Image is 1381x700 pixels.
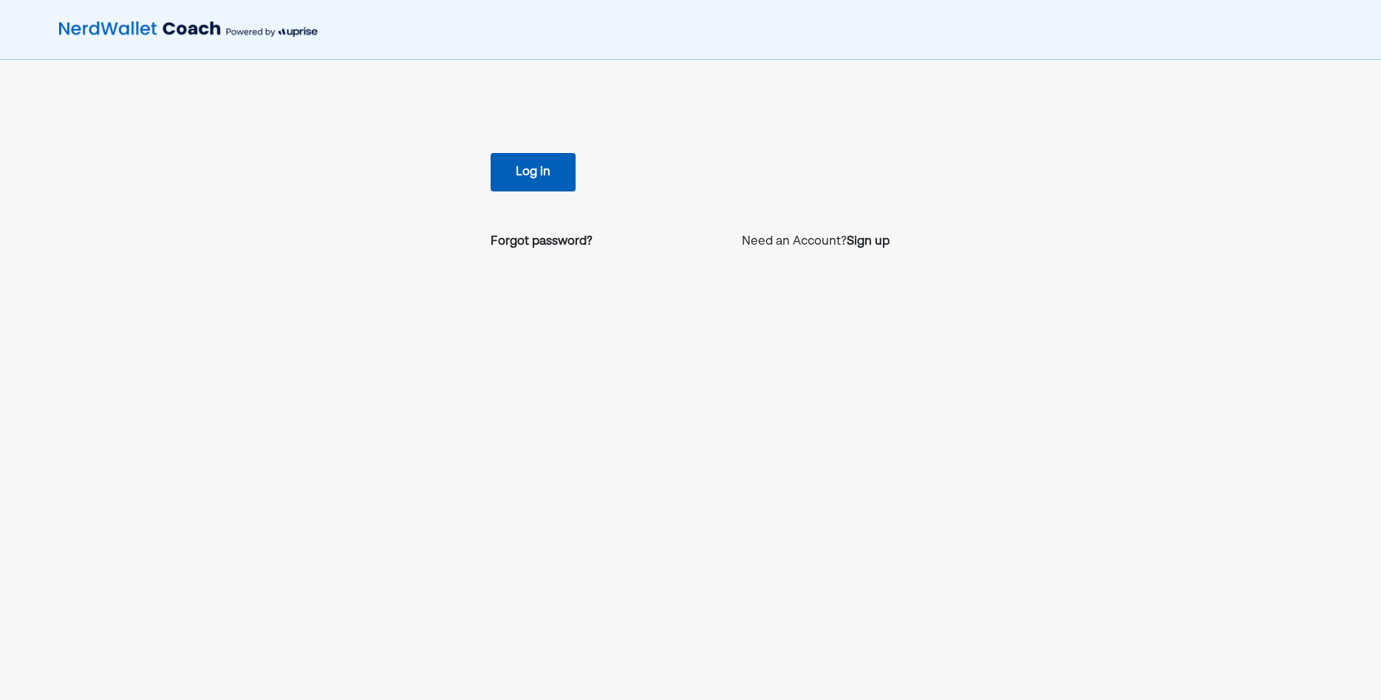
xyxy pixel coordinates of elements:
[847,233,890,251] a: Sign up
[491,153,576,191] button: Log in
[742,233,890,251] p: Need an Account?
[491,233,593,251] a: Forgot password?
